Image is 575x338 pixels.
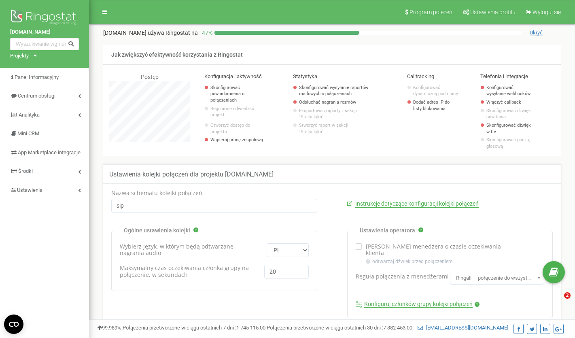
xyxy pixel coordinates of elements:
[366,243,509,257] label: [PERSON_NAME] menedżera o czasie oczekiwania klienta
[480,73,528,79] span: Telefonia i integracje
[17,187,42,193] span: Ustawienia
[18,149,81,155] span: App Marketplace integracje
[299,85,373,97] a: Skonfigurować wysyłanie raportów mailowych o połączeniach
[299,108,373,120] a: Eksportować raporty z sekcji "Statystyka"
[210,137,267,143] p: Wspieraj pracę zespołową
[356,273,450,280] label: Reguła połączenia z menedżerami
[413,85,459,97] a: Konfigurować dynamiczną podmianę
[360,227,415,234] p: Ustawienia operatora
[413,99,459,112] a: Dodać adres IP do listy blokowania
[120,265,256,278] label: Maksymalny czas oczekiwania członka grupy na połączenie, w sekundach
[293,73,317,79] span: Statystyka
[364,301,473,308] a: Konfiguruj członków grupy kolejki połączeń
[486,137,531,149] a: Skonfigurować pocztę głosową
[120,243,259,257] label: Wybierz język, w którym będą odtwarzane nagrania audio
[10,52,29,60] div: Projekty
[470,9,516,15] span: Ustawienia profilu
[148,30,198,36] span: używa Ringostat na
[198,29,214,37] p: 47 %
[19,112,40,118] span: Analityka
[486,85,531,97] a: Konfigurować wysyłanie webhooków
[486,108,531,120] a: Skonfigurować dźwięk powitania
[204,73,262,79] span: Konfiguracja i aktywność
[453,272,541,284] span: Ringall — połączenie do wszystkich jednocześnie
[547,292,567,312] iframe: Intercom live chat
[533,9,561,15] span: Wyloguj się
[366,259,544,264] p: odtwarzaj dźwięk przed połączeniem
[486,99,531,106] a: Włączyć callback
[450,271,544,285] span: Ringall — połączenie do wszystkich jednocześnie
[564,292,571,299] span: 2
[530,30,543,36] span: Ukryć
[18,168,33,174] span: Środki
[111,51,243,58] span: Jak zwiększyć efektywność korzystania z Ringostat
[299,99,373,106] a: Odsłuchać nagrania rozmów
[97,325,121,331] span: 99,989%
[10,38,79,50] input: Wyszukiwanie wg numeru
[236,325,265,331] u: 1 745 115,00
[124,227,190,234] p: Ogólne ustawienia kolejki
[210,106,267,118] p: Regularnie odwiedzać projekt
[123,325,265,331] span: Połączenia przetworzone w ciągu ostatnich 7 dni :
[267,325,412,331] span: Połączenia przetworzone w ciągu ostatnich 30 dni :
[410,9,452,15] span: Program poleceń
[299,122,373,135] a: Stworzyć raport w sekcji "Statystyka"
[210,122,267,135] a: Otworzyć dostęp do projektu
[111,190,276,197] label: Nazwa schematu kolejki połączeń
[10,28,79,36] a: [DOMAIN_NAME]
[103,29,198,37] p: [DOMAIN_NAME]
[10,8,79,28] img: Ringostat logo
[4,315,23,334] button: Open CMP widget
[17,130,39,136] span: Mini CRM
[407,73,434,79] span: Calltracking
[18,93,55,99] span: Centrum obsługi
[486,122,531,135] a: Skonfigurować dźwięk w tle
[15,74,59,80] span: Panel Informacyjny
[210,85,267,104] a: Skonfigurować powiadomienia o połączeniach
[418,325,508,331] a: [EMAIL_ADDRESS][DOMAIN_NAME]
[141,74,159,80] span: Postęp
[109,171,274,178] h5: Ustawienia kolejki połączeń dla projektu [DOMAIN_NAME]
[355,200,479,208] a: Instrukcje dotyczące konfiguracji kolejki połączeń
[383,325,412,331] u: 7 382 453,00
